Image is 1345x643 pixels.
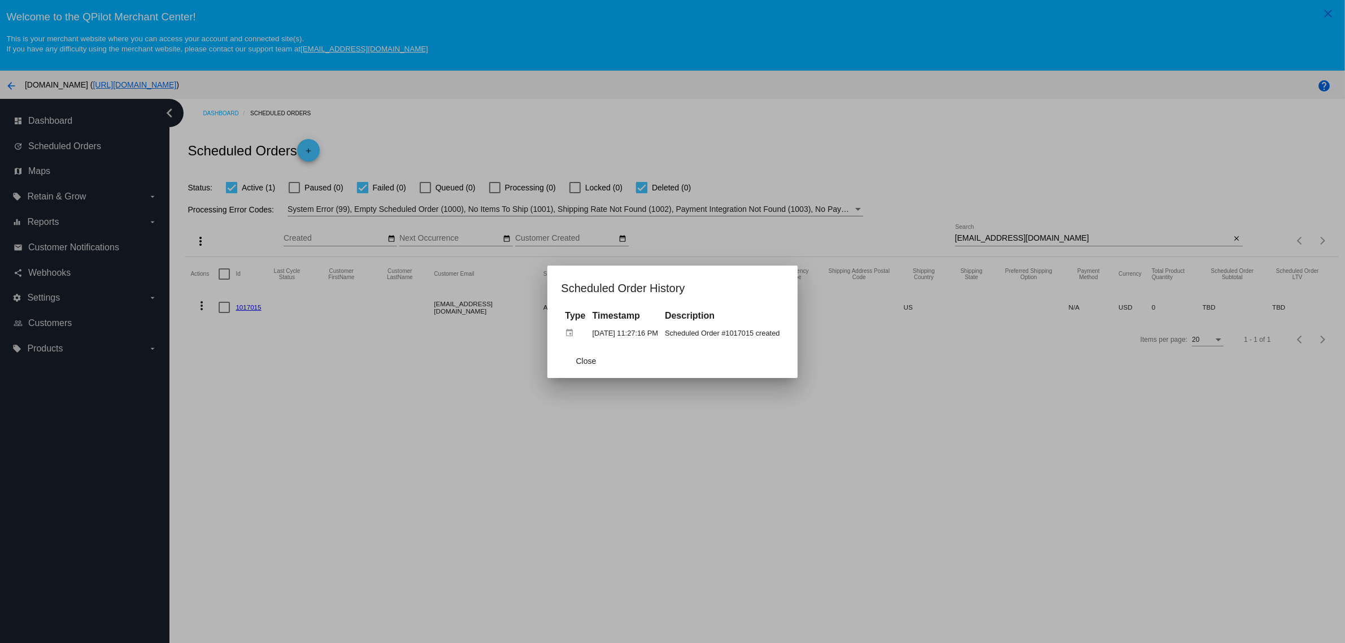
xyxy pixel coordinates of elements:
button: Close dialog [561,351,611,371]
th: Timestamp [590,310,661,322]
td: Scheduled Order #1017015 created [662,323,782,343]
td: [DATE] 11:27:16 PM [590,323,661,343]
h1: Scheduled Order History [561,279,784,297]
th: Type [562,310,588,322]
th: Description [662,310,782,322]
mat-icon: event [565,324,578,342]
span: Close [576,357,597,366]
